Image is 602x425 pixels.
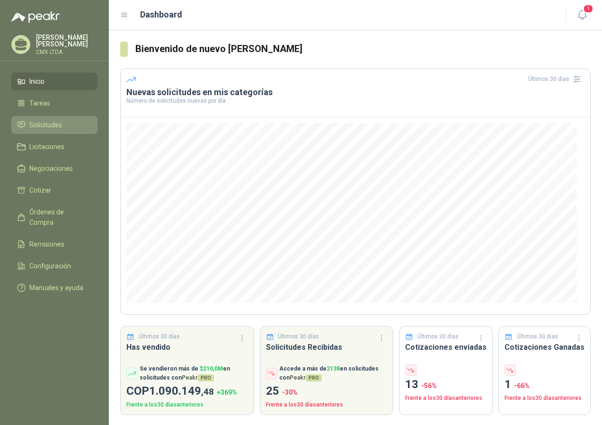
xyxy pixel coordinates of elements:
[200,365,223,372] span: $ 210,0M
[149,384,214,398] span: 1.090.149
[11,257,97,275] a: Configuración
[11,138,97,156] a: Licitaciones
[29,76,44,87] span: Inicio
[126,98,584,104] p: Número de solicitudes nuevas por día
[417,332,459,341] p: Últimos 30 días
[11,94,97,112] a: Tareas
[528,71,584,87] div: Últimos 30 días
[266,382,388,400] p: 25
[583,4,593,13] span: 1
[182,374,214,381] span: Peakr
[217,389,237,396] span: + 369 %
[126,341,248,353] h3: Has vendido
[11,181,97,199] a: Cotizar
[11,235,97,253] a: Remisiones
[139,332,180,341] p: Últimos 30 días
[278,332,319,341] p: Últimos 30 días
[29,142,64,152] span: Licitaciones
[36,49,97,55] p: CMX LTDA
[126,382,248,400] p: COP
[266,400,388,409] p: Frente a los 30 días anteriores
[140,8,182,21] h1: Dashboard
[327,365,340,372] span: 2138
[11,159,97,177] a: Negociaciones
[421,382,437,390] span: -56 %
[140,364,248,382] p: Se vendieron más de en solicitudes con
[279,364,388,382] p: Accede a más de en solicitudes con
[405,341,487,353] h3: Cotizaciones enviadas
[290,374,322,381] span: Peakr
[11,11,60,23] img: Logo peakr
[29,207,89,228] span: Órdenes de Compra
[29,283,83,293] span: Manuales y ayuda
[505,394,584,403] p: Frente a los 30 días anteriores
[266,341,388,353] h3: Solicitudes Recibidas
[282,389,298,396] span: -30 %
[11,116,97,134] a: Solicitudes
[11,279,97,297] a: Manuales y ayuda
[198,374,214,381] span: PRO
[126,400,248,409] p: Frente a los 30 días anteriores
[126,87,584,98] h3: Nuevas solicitudes en mis categorías
[29,185,51,195] span: Cotizar
[306,374,322,381] span: PRO
[29,239,64,249] span: Remisiones
[11,72,97,90] a: Inicio
[514,382,530,390] span: -66 %
[574,7,591,24] button: 1
[405,394,487,403] p: Frente a los 30 días anteriores
[36,34,97,47] p: [PERSON_NAME] [PERSON_NAME]
[517,332,558,341] p: Últimos 30 días
[29,261,71,271] span: Configuración
[505,341,584,353] h3: Cotizaciones Ganadas
[29,98,50,108] span: Tareas
[405,376,487,394] p: 13
[201,386,214,397] span: ,48
[505,376,584,394] p: 1
[29,163,73,174] span: Negociaciones
[135,42,591,56] h3: Bienvenido de nuevo [PERSON_NAME]
[29,120,62,130] span: Solicitudes
[11,203,97,231] a: Órdenes de Compra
